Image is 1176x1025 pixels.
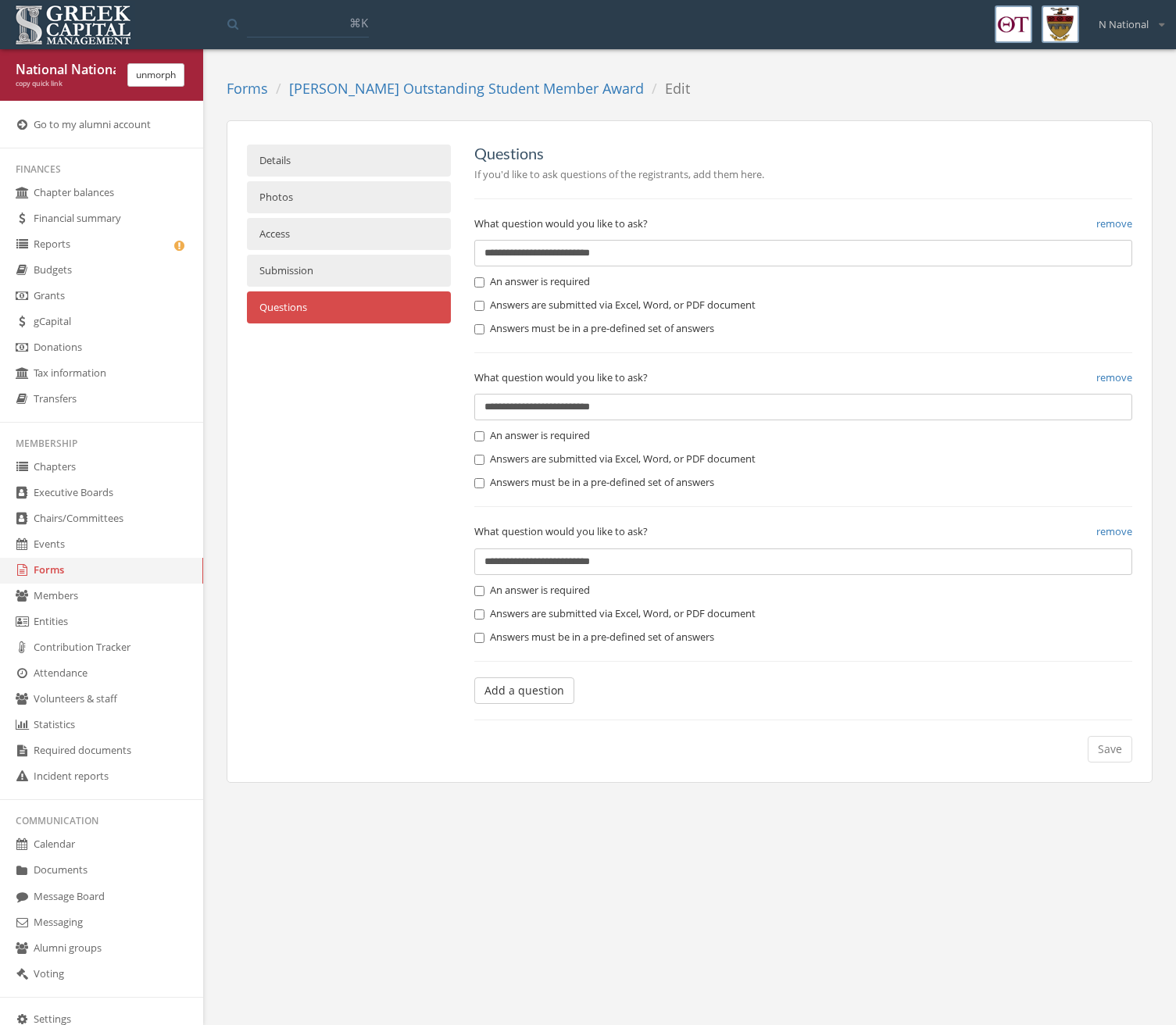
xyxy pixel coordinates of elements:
[16,79,116,89] div: copy quick link
[474,215,1132,232] p: What question would you like to ask?
[474,301,484,311] input: Answers are submitted via Excel, Word, or PDF document
[474,586,484,596] input: An answer is required
[247,218,451,250] a: Access
[474,478,484,488] input: Answers must be in a pre-defined set of answers
[474,324,484,334] input: Answers must be in a pre-defined set of answers
[247,145,451,177] a: Details
[474,475,714,491] label: Answers must be in a pre-defined set of answers
[474,630,714,645] label: Answers must be in a pre-defined set of answers
[474,369,1132,386] p: What question would you like to ask?
[1099,17,1149,32] span: N National
[474,428,590,444] label: An answer is required
[474,609,484,620] input: Answers are submitted via Excel, Word, or PDF document
[1096,523,1132,540] a: remove
[474,633,484,643] input: Answers must be in a pre-defined set of answers
[474,166,1132,183] p: If you'd like to ask questions of the registrants, add them here.
[247,181,451,213] a: Photos
[474,583,590,598] label: An answer is required
[1088,5,1164,32] div: N National
[1096,369,1132,386] a: remove
[644,79,690,99] li: Edit
[1088,736,1132,762] button: Save
[474,523,1132,540] p: What question would you like to ask?
[247,255,451,287] a: Submission
[474,145,1132,162] h5: Questions
[474,321,714,337] label: Answers must be in a pre-defined set of answers
[474,677,574,704] button: Add a question
[247,291,451,323] a: Questions
[474,606,756,622] label: Answers are submitted via Excel, Word, or PDF document
[349,15,368,30] span: ⌘K
[474,274,590,290] label: An answer is required
[474,431,484,441] input: An answer is required
[474,277,484,287] input: An answer is required
[474,452,756,467] label: Answers are submitted via Excel, Word, or PDF document
[1096,215,1132,232] a: remove
[289,79,644,98] a: [PERSON_NAME] Outstanding Student Member Award
[474,298,756,313] label: Answers are submitted via Excel, Word, or PDF document
[127,63,184,87] button: unmorph
[227,79,268,98] a: Forms
[474,455,484,465] input: Answers are submitted via Excel, Word, or PDF document
[16,61,116,79] div: National National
